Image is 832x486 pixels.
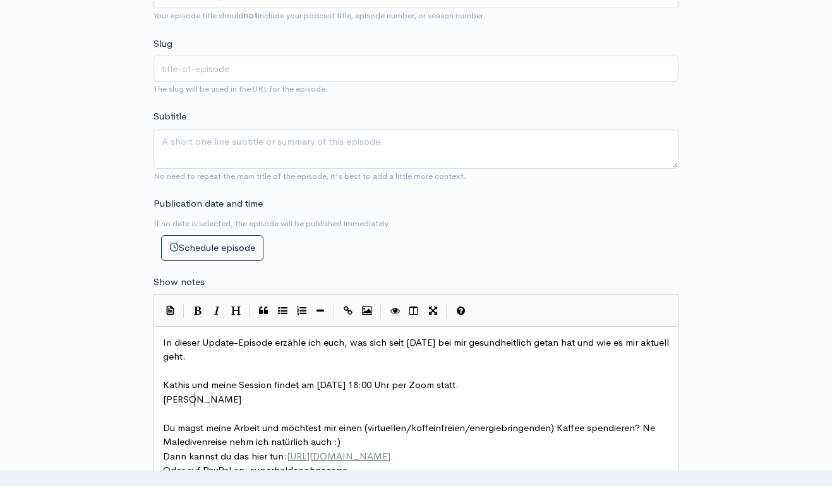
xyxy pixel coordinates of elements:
[163,422,658,448] span: Du magst meine Arbeit und möchtest mir einen (virtuellen/koffeinfreien/energiebringenden) Kaffee ...
[273,301,292,320] button: Generic List
[226,301,245,320] button: Heading
[243,10,258,21] strong: not
[154,56,678,82] input: title-of-episode
[154,218,390,229] small: If no date is selected, the episode will be published immediately.
[163,450,390,462] span: Dann kannst du das hier tun:
[154,109,186,124] label: Subtitle
[163,393,241,405] span: [PERSON_NAME]
[385,301,404,320] button: Toggle Preview
[292,301,311,320] button: Numbered List
[163,379,459,391] span: Kathis und meine Session findet am [DATE] 18:00 Uhr per Zoom statt.
[207,301,226,320] button: Italic
[254,301,273,320] button: Quote
[154,197,263,211] label: Publication date and time
[154,37,172,51] label: Slug
[160,300,179,319] button: Insert Show Notes Template
[183,304,184,319] i: |
[188,301,207,320] button: Bold
[154,10,486,21] small: Your episode title should include your podcast title, episode number, or season number.
[161,235,263,261] button: Schedule episode
[154,83,328,94] small: The slug will be used in the URL for the episode.
[358,301,377,320] button: Insert Image
[163,464,347,476] span: Oder auf PayPal an: superheldenohnecape
[249,304,250,319] i: |
[404,301,423,320] button: Toggle Side by Side
[423,301,442,320] button: Toggle Fullscreen
[154,171,466,181] small: No need to repeat the main title of the episode, it's best to add a little more context.
[446,304,447,319] i: |
[311,301,330,320] button: Insert Horizontal Line
[339,301,358,320] button: Create Link
[163,336,672,363] span: In dieser Update-Episode erzähle ich euch, was sich seit [DATE] bei mir gesundheitlich getan hat ...
[334,304,335,319] i: |
[287,450,390,462] span: [URL][DOMAIN_NAME]
[451,301,470,320] button: Markdown Guide
[154,275,205,289] label: Show notes
[380,304,382,319] i: |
